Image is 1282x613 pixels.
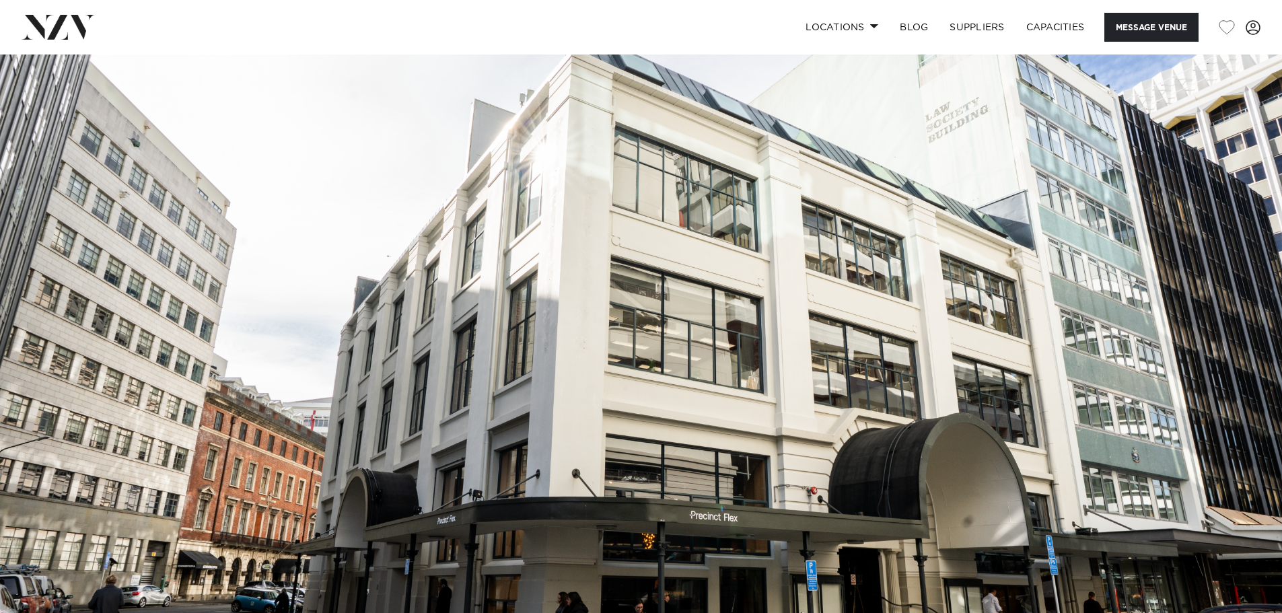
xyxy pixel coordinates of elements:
[795,13,889,42] a: Locations
[1104,13,1199,42] button: Message Venue
[939,13,1015,42] a: SUPPLIERS
[22,15,95,39] img: nzv-logo.png
[889,13,939,42] a: BLOG
[1016,13,1096,42] a: Capacities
